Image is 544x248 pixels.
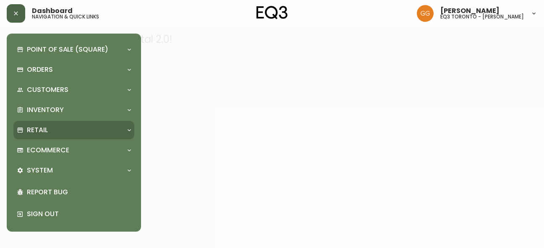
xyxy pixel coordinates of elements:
[27,45,108,54] p: Point of Sale (Square)
[256,6,288,19] img: logo
[13,181,134,203] div: Report Bug
[13,101,134,119] div: Inventory
[27,188,131,197] p: Report Bug
[27,166,53,175] p: System
[27,65,53,74] p: Orders
[13,161,134,180] div: System
[13,60,134,79] div: Orders
[27,146,69,155] p: Ecommerce
[417,5,434,22] img: dbfc93a9366efef7dcc9a31eef4d00a7
[32,8,73,14] span: Dashboard
[32,14,99,19] h5: navigation & quick links
[27,125,48,135] p: Retail
[27,85,68,94] p: Customers
[13,203,134,225] div: Sign Out
[13,141,134,159] div: Ecommerce
[27,209,131,219] p: Sign Out
[27,105,64,115] p: Inventory
[440,8,500,14] span: [PERSON_NAME]
[13,81,134,99] div: Customers
[13,40,134,59] div: Point of Sale (Square)
[13,121,134,139] div: Retail
[440,14,524,19] h5: eq3 toronto - [PERSON_NAME]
